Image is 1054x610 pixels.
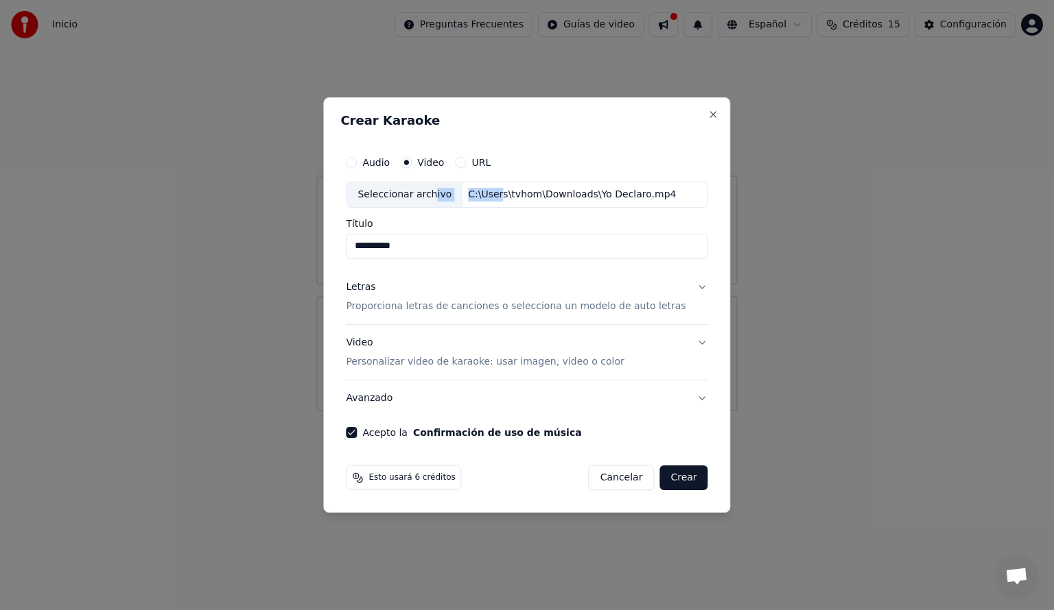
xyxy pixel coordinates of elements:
label: Audio [362,158,390,167]
button: LetrasProporciona letras de canciones o selecciona un modelo de auto letras [346,269,707,324]
button: Avanzado [346,380,707,416]
h2: Crear Karaoke [340,114,713,127]
div: Seleccionar archivo [347,182,462,207]
div: Letras [346,280,375,294]
button: VideoPersonalizar video de karaoke: usar imagen, video o color [346,325,707,380]
span: Esto usará 6 créditos [368,472,455,483]
label: URL [471,158,491,167]
div: Video [346,336,624,369]
button: Acepto la [413,428,582,437]
p: Proporciona letras de canciones o selecciona un modelo de auto letras [346,300,686,313]
p: Personalizar video de karaoke: usar imagen, video o color [346,355,624,369]
button: Crear [659,465,707,490]
label: Título [346,219,707,228]
label: Video [417,158,444,167]
div: C:\Users\tvhom\Downloads\Yo Declaro.mp4 [462,188,681,202]
label: Acepto la [362,428,581,437]
button: Cancelar [589,465,655,490]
